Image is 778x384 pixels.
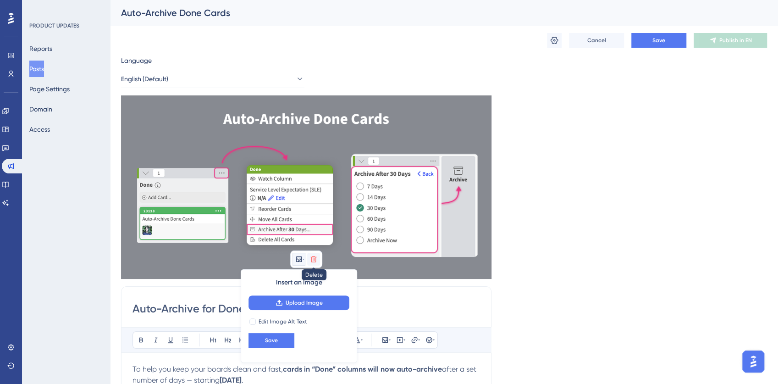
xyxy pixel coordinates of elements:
[719,37,752,44] span: Publish in EN
[631,33,686,48] button: Save
[121,73,168,84] span: English (Default)
[29,81,70,97] button: Page Settings
[265,337,278,344] span: Save
[29,40,52,57] button: Reports
[29,61,44,77] button: Posts
[121,95,491,279] img: file-1751917593175.png
[259,318,307,325] span: Edit Image Alt Text
[121,70,304,88] button: English (Default)
[29,101,52,117] button: Domain
[121,55,152,66] span: Language
[29,22,79,29] div: PRODUCT UPDATES
[569,33,624,48] button: Cancel
[132,365,283,373] span: To help you keep your boards clean and fast,
[121,6,744,19] div: Auto-Archive Done Cards
[132,301,480,316] input: Post Title
[248,333,294,348] button: Save
[276,277,322,288] span: Insert an Image
[652,37,665,44] span: Save
[694,33,767,48] button: Publish in EN
[248,295,349,310] button: Upload Image
[739,348,767,375] iframe: UserGuiding AI Assistant Launcher
[286,299,323,306] span: Upload Image
[29,121,50,138] button: Access
[283,365,442,373] strong: cards in “Done” columns will now auto-archive
[587,37,606,44] span: Cancel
